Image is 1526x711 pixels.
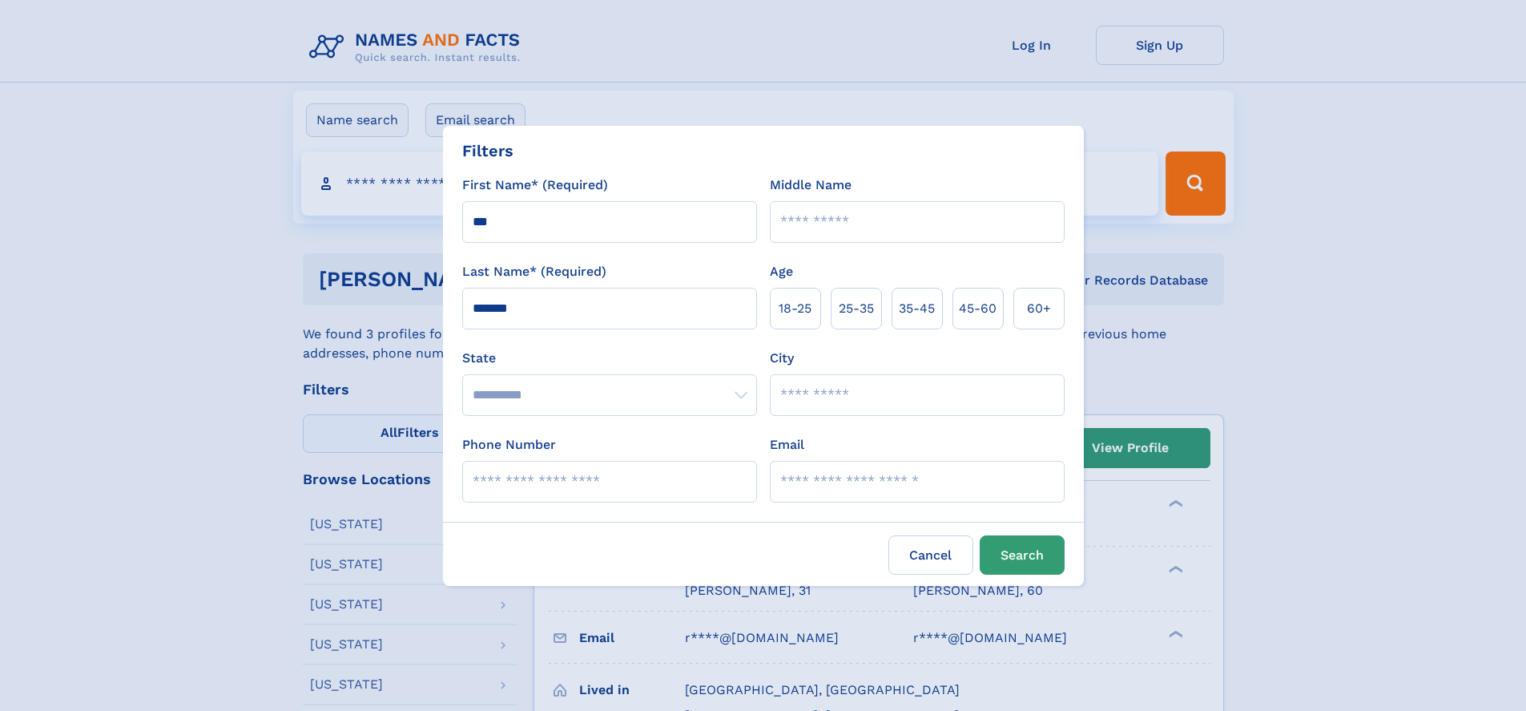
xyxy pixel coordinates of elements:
[770,349,794,368] label: City
[462,262,606,281] label: Last Name* (Required)
[770,262,793,281] label: Age
[959,299,997,318] span: 45‑60
[1027,299,1051,318] span: 60+
[980,535,1065,575] button: Search
[899,299,935,318] span: 35‑45
[462,139,513,163] div: Filters
[462,176,608,195] label: First Name* (Required)
[462,349,757,368] label: State
[770,435,804,454] label: Email
[779,299,811,318] span: 18‑25
[770,176,852,195] label: Middle Name
[888,535,973,575] label: Cancel
[462,435,556,454] label: Phone Number
[839,299,874,318] span: 25‑35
